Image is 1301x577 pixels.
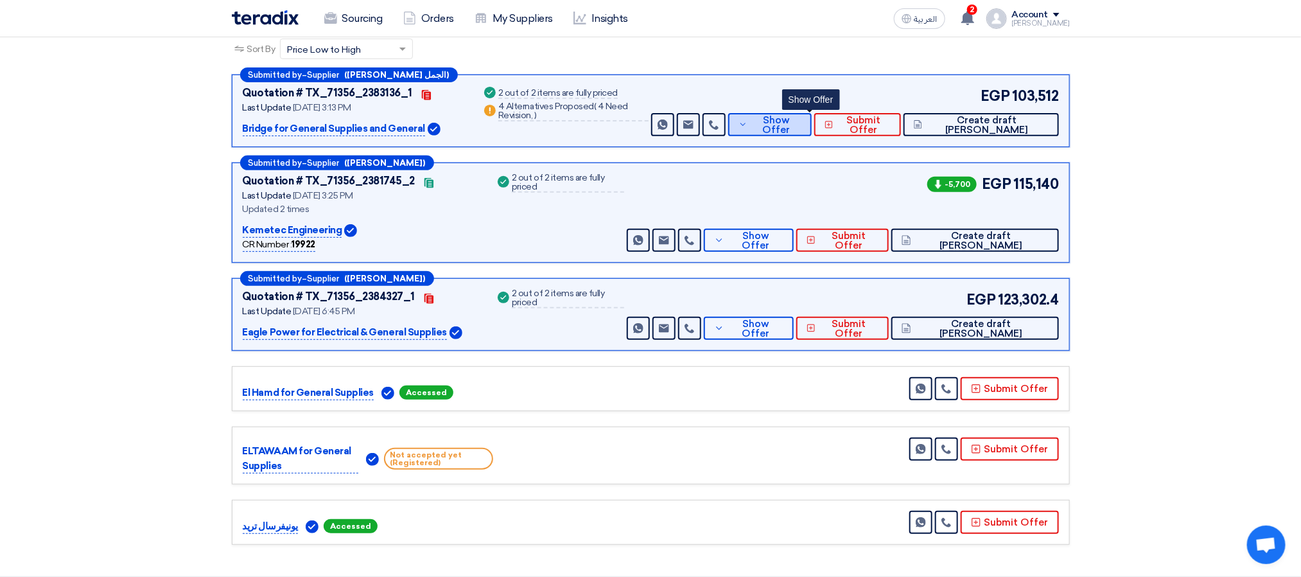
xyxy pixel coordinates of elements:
[982,173,1011,195] span: EGP
[240,155,434,170] div: –
[512,289,624,308] div: 2 out of 2 items are fully priced
[243,519,298,535] p: يونيفرسال تريد
[704,317,793,340] button: Show Offer
[293,102,351,113] span: [DATE] 3:13 PM
[345,159,426,167] b: ([PERSON_NAME])
[498,101,628,121] span: 4 Need Revision,
[925,116,1048,135] span: Create draft [PERSON_NAME]
[243,190,292,201] span: Last Update
[819,231,878,251] span: Submit Offer
[308,159,340,167] span: Supplier
[249,71,302,79] span: Submitted by
[961,377,1059,400] button: Submit Offer
[914,15,938,24] span: العربية
[293,190,353,201] span: [DATE] 3:25 PM
[464,4,563,33] a: My Suppliers
[891,229,1059,252] button: Create draft [PERSON_NAME]
[728,231,783,251] span: Show Offer
[961,438,1059,461] button: Submit Offer
[240,271,434,286] div: –
[399,386,453,400] span: Accessed
[384,448,493,470] span: Not accepted yet (Registered)
[704,229,793,252] button: Show Offer
[243,102,292,113] span: Last Update
[381,387,394,400] img: Verified Account
[243,223,342,238] p: Kemetec Engineering
[232,10,299,25] img: Teradix logo
[287,43,361,57] span: Price Low to High
[986,8,1007,29] img: profile_test.png
[498,89,618,99] div: 2 out of 2 items are fully priced
[249,274,302,283] span: Submitted by
[450,326,462,339] img: Verified Account
[366,453,379,466] img: Verified Account
[894,8,945,29] button: العربية
[534,110,537,121] span: )
[904,113,1059,136] button: Create draft [PERSON_NAME]
[927,177,977,192] span: -5,700
[498,102,649,121] div: 4 Alternatives Proposed
[1247,526,1286,564] div: Open chat
[243,386,374,401] p: El Hamd for General Supplies
[306,520,319,533] img: Verified Account
[243,238,315,252] div: CR Number :
[914,231,1049,251] span: Create draft [PERSON_NAME]
[891,317,1059,340] button: Create draft [PERSON_NAME]
[837,116,891,135] span: Submit Offer
[243,444,358,474] p: ELTAWAAM for General Supplies
[967,4,977,15] span: 2
[345,274,426,283] b: ([PERSON_NAME])
[914,319,1049,339] span: Create draft [PERSON_NAME]
[344,224,357,237] img: Verified Account
[1012,20,1070,27] div: [PERSON_NAME]
[249,159,302,167] span: Submitted by
[999,289,1059,310] span: 123,302.4
[243,289,415,305] div: Quotation # TX_71356_2384327_1
[308,274,340,283] span: Supplier
[819,319,878,339] span: Submit Offer
[243,306,292,317] span: Last Update
[243,325,447,341] p: Eagle Power for Electrical & General Supplies
[966,289,996,310] span: EGP
[796,229,889,252] button: Submit Offer
[292,239,315,250] b: 19922
[563,4,638,33] a: Insights
[1013,85,1059,107] span: 103,512
[1014,173,1059,195] span: 115,140
[428,123,441,136] img: Verified Account
[243,121,425,137] p: Bridge for General Supplies and General
[981,85,1010,107] span: EGP
[961,511,1059,534] button: Submit Offer
[814,113,901,136] button: Submit Offer
[1012,10,1049,21] div: Account
[243,173,415,189] div: Quotation # TX_71356_2381745_2
[393,4,464,33] a: Orders
[728,319,783,339] span: Show Offer
[594,101,597,112] span: (
[796,317,889,340] button: Submit Offer
[345,71,450,79] b: ([PERSON_NAME] الجمل)
[240,67,458,82] div: –
[247,42,275,56] span: Sort By
[293,306,355,317] span: [DATE] 6:45 PM
[324,519,378,533] span: Accessed
[243,202,480,216] div: Updated 2 times
[308,71,340,79] span: Supplier
[243,85,413,101] div: Quotation # TX_71356_2383136_1
[728,113,812,136] button: Show Offer
[314,4,393,33] a: Sourcing
[782,89,840,110] div: Show Offer
[512,173,624,193] div: 2 out of 2 items are fully priced
[751,116,801,135] span: Show Offer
